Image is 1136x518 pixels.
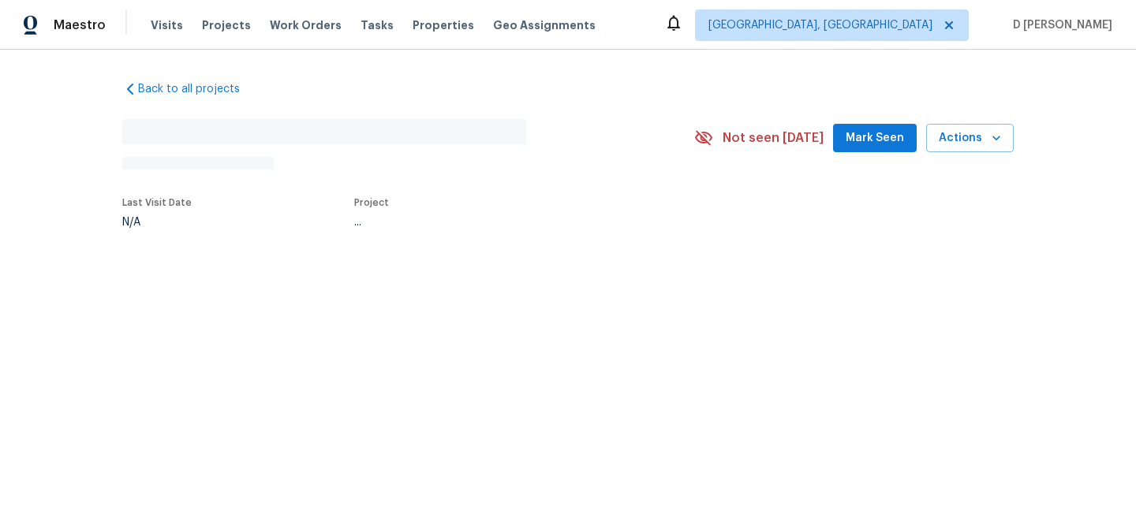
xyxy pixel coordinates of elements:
div: N/A [122,217,192,228]
span: Visits [151,17,183,33]
span: Project [354,198,389,207]
span: Properties [413,17,474,33]
span: Geo Assignments [493,17,596,33]
div: ... [354,217,657,228]
span: Projects [202,17,251,33]
a: Back to all projects [122,81,274,97]
span: Last Visit Date [122,198,192,207]
button: Actions [926,124,1014,153]
button: Mark Seen [833,124,917,153]
span: Mark Seen [846,129,904,148]
span: Work Orders [270,17,342,33]
span: Maestro [54,17,106,33]
span: Tasks [361,20,394,31]
span: [GEOGRAPHIC_DATA], [GEOGRAPHIC_DATA] [708,17,932,33]
span: Actions [939,129,1001,148]
span: Not seen [DATE] [723,130,824,146]
span: D [PERSON_NAME] [1007,17,1112,33]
